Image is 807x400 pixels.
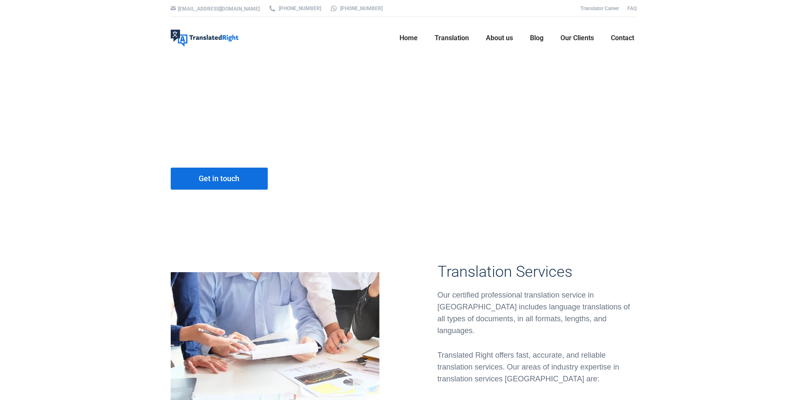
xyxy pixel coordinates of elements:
img: Translated Right [171,30,238,47]
h3: Translation Services [438,263,637,281]
p: Translated Right offers fast, accurate, and reliable translation services. Our areas of industry ... [438,349,637,385]
a: FAQ [627,6,637,11]
span: Our Clients [560,34,594,42]
a: Our Clients [558,25,596,52]
a: Translator Career [580,6,619,11]
div: Our certified professional translation service in [GEOGRAPHIC_DATA] includes language translation... [438,289,637,337]
a: Translation [432,25,471,52]
a: [PHONE_NUMBER] [330,5,383,12]
a: [PHONE_NUMBER] [268,5,321,12]
h1: Translation Services [171,120,477,146]
span: Home [399,34,418,42]
a: Contact [608,25,637,52]
a: Home [397,25,420,52]
span: Get in touch [199,174,239,183]
span: About us [486,34,513,42]
a: Blog [527,25,546,52]
span: Contact [611,34,634,42]
strong: EMAIL [EMAIL_ADDRESS][DOMAIN_NAME] [291,185,388,206]
a: About us [483,25,516,52]
span: Translation [435,34,469,42]
a: [EMAIL_ADDRESS][DOMAIN_NAME] [178,6,260,12]
span: Blog [530,34,544,42]
a: Get in touch [171,168,268,190]
div: QUESTIONS? [291,168,395,207]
